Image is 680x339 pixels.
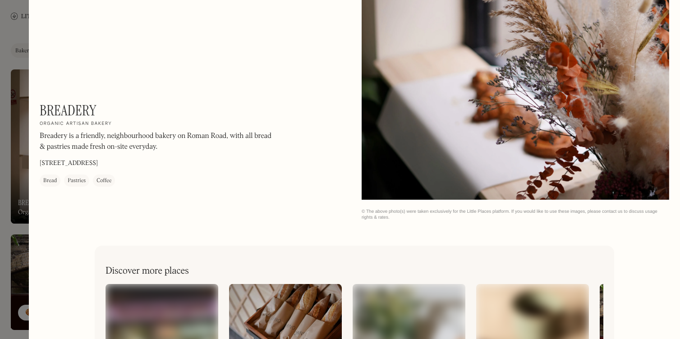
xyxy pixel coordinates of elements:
h2: Organic artisan bakery [40,121,112,127]
p: [STREET_ADDRESS] [40,159,98,168]
div: Bread [43,176,57,185]
h1: Breadery [40,102,96,119]
p: Breadery is a friendly, neighbourhood bakery on Roman Road, with all bread & pastries made fresh ... [40,131,283,152]
h2: Discover more places [106,266,189,277]
div: Pastries [68,176,86,185]
div: © The above photo(s) were taken exclusively for the Little Places platform. If you would like to ... [362,209,669,220]
div: Coffee [96,176,111,185]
